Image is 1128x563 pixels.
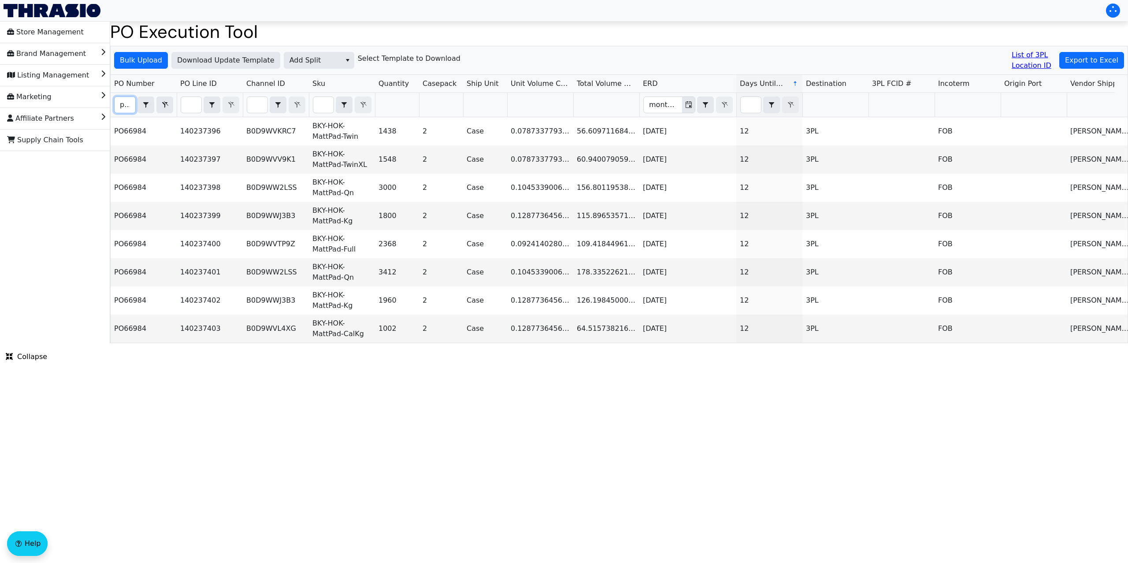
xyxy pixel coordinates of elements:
[573,202,639,230] td: 115.8965357175
[243,93,309,117] th: Filter
[111,117,177,145] td: PO66984
[1065,55,1118,66] span: Export to Excel
[935,258,1001,286] td: FOB
[111,202,177,230] td: PO66984
[156,96,173,113] button: Clear
[736,93,802,117] th: Filter
[419,315,463,343] td: 2
[802,230,868,258] td: 3PL
[180,78,217,89] span: PO Line ID
[7,111,74,126] span: Affiliate Partners
[463,117,507,145] td: Case
[507,315,573,343] td: 0.12877364567799998
[177,174,243,202] td: 140237398
[698,97,713,113] button: select
[736,230,802,258] td: 12
[935,202,1001,230] td: FOB
[419,258,463,286] td: 2
[243,230,309,258] td: B0D9WVTP9Z
[419,145,463,174] td: 2
[639,145,736,174] td: [DATE]
[736,174,802,202] td: 12
[463,286,507,315] td: Case
[336,96,352,113] span: Choose Operator
[110,21,1128,42] h1: PO Execution Tool
[764,97,779,113] button: select
[4,4,100,17] img: Thrasio Logo
[114,78,155,89] span: PO Number
[243,258,309,286] td: B0D9WW2LSS
[463,174,507,202] td: Case
[639,286,736,315] td: [DATE]
[313,97,334,113] input: Filter
[312,78,325,89] span: Sku
[736,117,802,145] td: 12
[289,55,336,66] span: Add Split
[177,117,243,145] td: 140237396
[423,78,456,89] span: Casepack
[358,54,460,63] h6: Select Template to Download
[806,78,846,89] span: Destination
[935,145,1001,174] td: FOB
[309,93,375,117] th: Filter
[802,286,868,315] td: 3PL
[177,286,243,315] td: 140237402
[467,78,499,89] span: Ship Unit
[507,174,573,202] td: 0.1045339006092
[507,145,573,174] td: 0.07873377930632
[375,258,419,286] td: 3412
[177,145,243,174] td: 140237397
[243,315,309,343] td: B0D9WVL4XG
[573,117,639,145] td: 56.609711684287
[181,97,201,113] input: Filter
[243,286,309,315] td: B0D9WWJ3B3
[463,258,507,286] td: Case
[511,78,570,89] span: Unit Volume CBM
[1059,52,1124,69] button: Export to Excel
[137,96,154,113] span: Choose Operator
[463,230,507,258] td: Case
[736,286,802,315] td: 12
[419,174,463,202] td: 2
[270,97,286,113] button: select
[177,93,243,117] th: Filter
[639,93,736,117] th: Filter
[935,174,1001,202] td: FOB
[111,286,177,315] td: PO66984
[507,286,573,315] td: 0.12877364567799998
[309,202,375,230] td: BKY-HOK-MattPad-Kg
[243,145,309,174] td: B0D9WVV9K1
[573,145,639,174] td: 60.940079059302
[375,315,419,343] td: 1002
[507,202,573,230] td: 0.12877364567799998
[419,286,463,315] td: 2
[1012,50,1056,71] a: List of 3PL Location ID
[111,315,177,343] td: PO66984
[341,52,354,68] button: select
[507,117,573,145] td: 0.07873377930632
[507,230,573,258] td: 0.0924140280748
[171,52,280,69] button: Download Update Template
[573,286,639,315] td: 126.1984500035
[573,315,639,343] td: 64.515738216075
[138,97,154,113] button: select
[375,117,419,145] td: 1438
[375,202,419,230] td: 1800
[375,286,419,315] td: 1960
[7,47,86,61] span: Brand Management
[1004,78,1042,89] span: Origin Port
[7,68,89,82] span: Listing Management
[375,230,419,258] td: 2368
[309,230,375,258] td: BKY-HOK-MattPad-Full
[573,174,639,202] td: 156.8011953825
[7,90,52,104] span: Marketing
[270,96,286,113] span: Choose Operator
[802,258,868,286] td: 3PL
[177,55,275,66] span: Download Update Template
[935,286,1001,315] td: FOB
[375,145,419,174] td: 1548
[736,315,802,343] td: 12
[7,25,84,39] span: Store Management
[573,258,639,286] td: 178.33522621503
